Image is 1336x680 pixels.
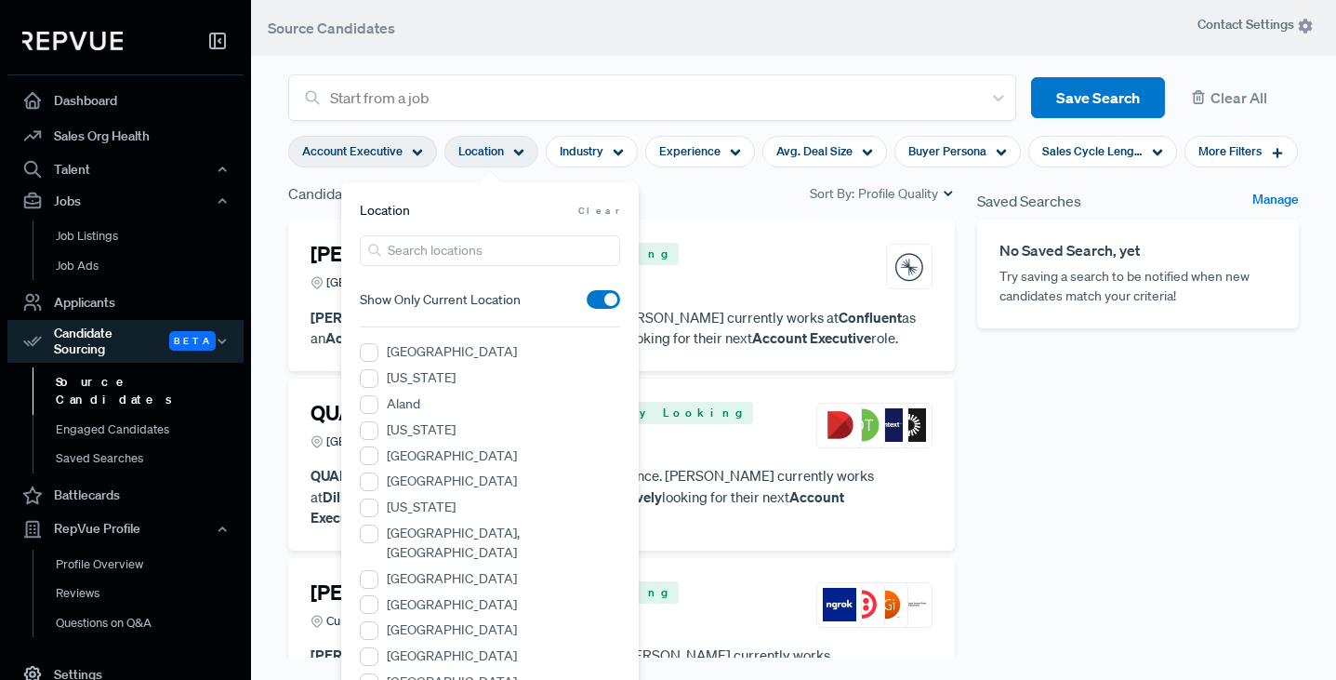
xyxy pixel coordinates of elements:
a: Job Listings [33,221,269,251]
span: Location [458,142,504,160]
span: Profile Quality [858,184,938,204]
label: [GEOGRAPHIC_DATA] [387,595,517,615]
p: has years of sales experience. [PERSON_NAME] currently works at as an . [PERSON_NAME] is looking ... [311,307,933,349]
h6: No Saved Search, yet [999,242,1276,260]
label: [US_STATE] [387,498,456,517]
a: Engaged Candidates [33,415,269,445]
strong: Account Executive [325,328,444,347]
img: Diligent [823,408,856,442]
div: Candidate Sourcing [7,320,244,363]
label: [GEOGRAPHIC_DATA] [387,447,517,466]
label: [GEOGRAPHIC_DATA] [387,620,517,640]
span: Contact Settings [1197,15,1314,34]
strong: Diligent [323,487,373,506]
a: Source Candidates [33,367,269,415]
label: [US_STATE] [387,368,456,388]
button: Talent [7,153,244,185]
button: RepVue Profile [7,513,244,545]
span: Avg. Deal Size [776,142,853,160]
img: PGi [869,588,903,621]
button: Jobs [7,185,244,217]
img: Okta [893,408,926,442]
span: More Filters [1198,142,1262,160]
img: Confluent [893,250,926,284]
img: OneTrust [846,408,880,442]
span: Buyer Persona [908,142,986,160]
h4: [PERSON_NAME] [311,580,473,605]
span: Clear [578,204,620,218]
span: Experience [659,142,721,160]
img: RepVue [22,32,123,50]
strong: [PERSON_NAME] [311,646,423,664]
a: Saved Searches [33,444,269,473]
a: Job Ads [33,251,269,281]
img: JETRO - Japan External Trade Organization [893,588,926,621]
img: Twilio [846,588,880,621]
a: Applicants [7,285,244,320]
span: Industry [560,142,603,160]
button: Candidate Sourcing Beta [7,320,244,363]
span: Sales Cycle Length [1042,142,1143,160]
a: Battlecards [7,478,244,513]
span: Show Only Current Location [360,290,521,310]
p: has years of sales experience. [PERSON_NAME] currently works at as an . QUAHEEM is looking for th... [311,465,933,528]
button: Clear All [1180,77,1299,119]
img: OpenText [869,408,903,442]
input: Search locations [360,235,620,266]
strong: Confluent [839,308,902,327]
a: Manage [1252,190,1299,212]
a: Dashboard [7,83,244,118]
span: [GEOGRAPHIC_DATA] [326,273,444,291]
label: [GEOGRAPHIC_DATA] [387,647,517,666]
strong: Account Executive [752,328,871,347]
a: Reviews [33,579,269,608]
a: Profile Overview [33,550,269,580]
label: [GEOGRAPHIC_DATA], [GEOGRAPHIC_DATA] [387,524,620,563]
div: Sort By: [810,184,955,204]
label: [US_STATE] [387,420,456,440]
a: Questions on Q&A [33,608,269,638]
span: Cumming, [GEOGRAPHIC_DATA] [326,612,501,630]
label: [GEOGRAPHIC_DATA] [387,569,517,589]
label: Aland [387,394,420,414]
strong: QUAHEEM BROWN-RLEY [311,466,473,485]
span: Source Candidates [268,19,395,37]
label: [GEOGRAPHIC_DATA] [387,472,517,491]
strong: [PERSON_NAME] [311,308,423,327]
span: Candidates [288,182,363,205]
img: ngrok [823,588,856,621]
button: Save Search [1031,77,1165,119]
span: Location [360,201,410,220]
h4: QUAHEEM BROWN-RLEY [311,401,548,425]
a: Sales Org Health [7,118,244,153]
span: [GEOGRAPHIC_DATA][US_STATE], [GEOGRAPHIC_DATA] [326,433,633,450]
label: [GEOGRAPHIC_DATA] [387,342,517,362]
span: Saved Searches [977,190,1081,212]
p: Try saving a search to be notified when new candidates match your criteria! [999,267,1276,306]
span: Account Executive [302,142,403,160]
span: Beta [169,331,216,351]
span: Actively Looking [555,402,753,424]
h4: [PERSON_NAME] [311,242,473,266]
